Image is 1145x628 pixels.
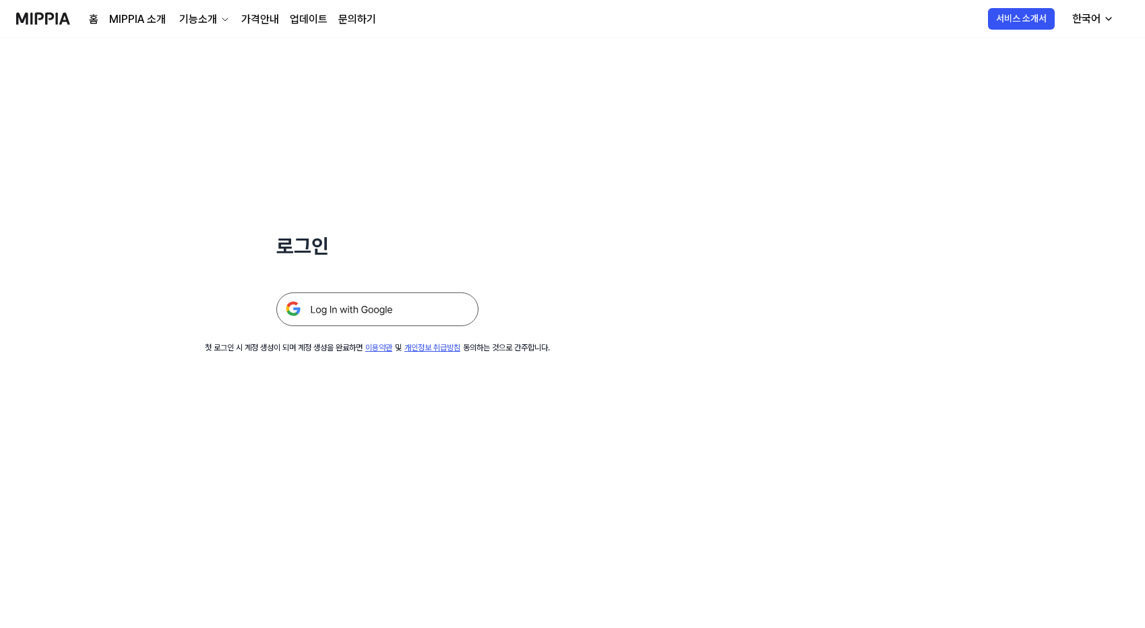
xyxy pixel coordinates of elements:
[988,8,1055,30] button: 서비스 소개서
[290,11,328,28] a: 업데이트
[177,11,220,28] div: 기능소개
[241,11,279,28] a: 가격안내
[109,11,166,28] a: MIPPIA 소개
[205,342,550,354] div: 첫 로그인 시 계정 생성이 되며 계정 생성을 완료하면 및 동의하는 것으로 간주합니다.
[177,11,230,28] button: 기능소개
[1061,5,1122,32] button: 한국어
[404,343,460,352] a: 개인정보 취급방침
[338,11,376,28] a: 문의하기
[89,11,98,28] a: 홈
[276,292,478,326] img: 구글 로그인 버튼
[365,343,392,352] a: 이용약관
[1070,11,1103,27] div: 한국어
[276,232,478,260] h1: 로그인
